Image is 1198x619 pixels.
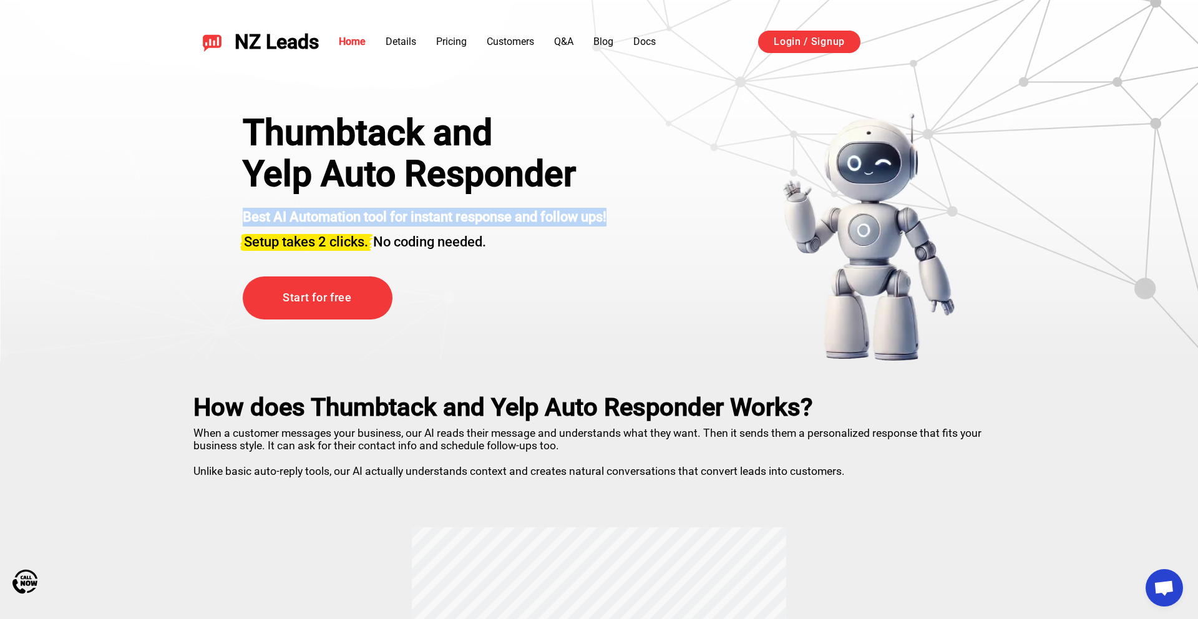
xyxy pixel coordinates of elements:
a: Q&A [554,36,573,47]
a: Open chat [1146,569,1183,607]
strong: Best AI Automation tool for instant response and follow ups! [243,209,606,225]
a: Pricing [436,36,467,47]
span: Setup takes 2 clicks. [244,234,368,250]
a: Customers [487,36,534,47]
a: Login / Signup [758,31,860,53]
a: Details [386,36,416,47]
span: NZ Leads [235,31,319,54]
img: NZ Leads logo [202,32,222,52]
a: Docs [633,36,656,47]
h1: Yelp Auto Responder [243,154,606,195]
img: yelp bot [782,112,956,362]
img: Call Now [12,569,37,594]
h3: No coding needed. [243,227,606,251]
iframe: Sign in with Google Button [873,29,1012,56]
h2: How does Thumbtack and Yelp Auto Responder Works? [193,393,1005,422]
p: When a customer messages your business, our AI reads their message and understands what they want... [193,422,1005,477]
a: Start for free [243,276,392,319]
a: Home [339,36,366,47]
div: Thumbtack and [243,112,606,154]
a: Blog [593,36,613,47]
